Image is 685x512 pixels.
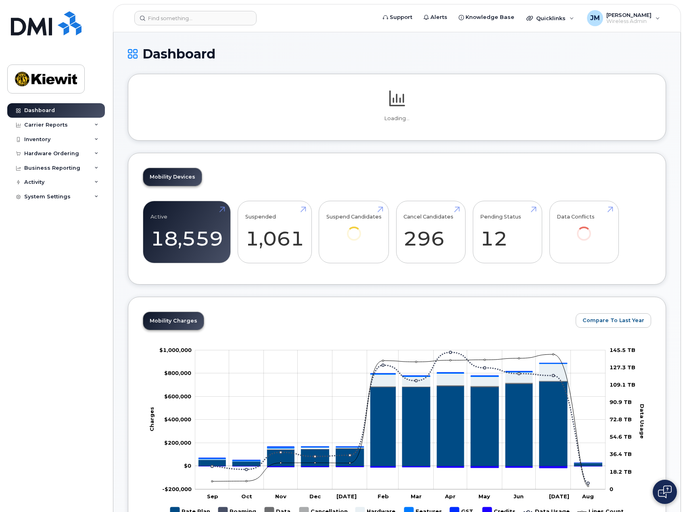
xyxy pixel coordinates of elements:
tspan: $0 [184,463,191,469]
g: $0 [164,393,191,400]
tspan: 109.1 TB [610,381,635,388]
a: Mobility Devices [143,168,202,186]
g: $0 [164,439,191,446]
tspan: Charges [148,407,155,431]
g: $0 [162,486,192,492]
a: Data Conflicts [557,206,611,252]
tspan: Aug [582,493,594,500]
h1: Dashboard [128,47,666,61]
tspan: Apr [445,493,455,500]
a: Suspended 1,061 [245,206,304,259]
tspan: 0 [610,486,613,492]
img: Open chat [658,485,672,498]
tspan: 127.3 TB [610,364,635,370]
tspan: Feb [378,493,389,500]
tspan: 145.5 TB [610,347,635,353]
a: Pending Status 12 [480,206,535,259]
g: $0 [164,416,191,423]
tspan: [DATE] [336,493,357,500]
tspan: Data Usage [639,404,645,439]
tspan: 36.4 TB [610,451,632,458]
tspan: 54.6 TB [610,434,632,440]
tspan: 72.8 TB [610,416,632,423]
a: Suspend Candidates [326,206,382,252]
tspan: May [478,493,490,500]
g: GST [198,363,602,463]
tspan: Mar [411,493,422,500]
tspan: Oct [241,493,252,500]
tspan: Jun [514,493,524,500]
tspan: $400,000 [164,416,191,423]
button: Compare To Last Year [576,313,651,328]
tspan: $200,000 [164,439,191,446]
a: Cancel Candidates 296 [403,206,458,259]
a: Active 18,559 [150,206,223,259]
g: Credits [198,466,602,468]
tspan: $1,000,000 [159,347,192,353]
span: Compare To Last Year [583,316,644,324]
g: $0 [164,370,191,377]
g: $0 [159,347,192,353]
tspan: 90.9 TB [610,399,632,405]
tspan: $600,000 [164,393,191,400]
tspan: Dec [309,493,321,500]
tspan: [DATE] [549,493,569,500]
p: Loading... [143,115,651,122]
tspan: -$200,000 [162,486,192,492]
tspan: Nov [275,493,286,500]
tspan: $800,000 [164,370,191,377]
tspan: Sep [207,493,218,500]
tspan: 18.2 TB [610,468,632,475]
a: Mobility Charges [143,312,204,330]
